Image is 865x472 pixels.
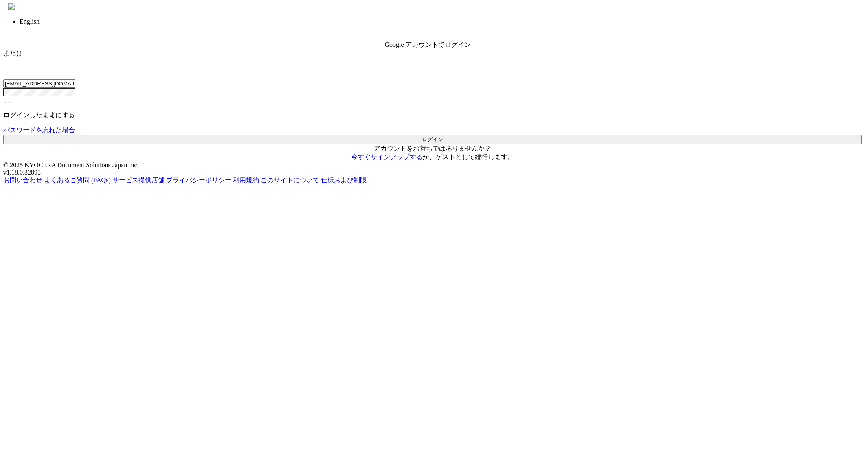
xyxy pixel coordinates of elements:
[3,111,862,120] p: ログインしたままにする
[3,49,862,58] div: または
[3,33,16,39] a: 戻る
[44,177,111,184] a: よくあるご質問 (FAQs)
[3,135,862,144] button: ログイン
[385,41,471,48] span: Google アカウントでログイン
[166,177,231,184] a: プライバシーポリシー
[3,79,75,88] input: メールアドレス
[3,162,139,168] span: © 2025 KYOCERA Document Solutions Japan Inc.
[20,18,40,25] a: English
[8,3,15,10] img: anytime_print_blue_japanese_228x75.svg
[3,177,42,184] a: お問い合わせ
[436,153,507,160] a: ゲストとして続行します
[233,177,259,184] a: 利用規約
[261,177,319,184] a: このサイトについて
[112,177,165,184] a: サービス提供店舗
[351,153,423,160] a: 今すぐサインアップする
[3,11,29,17] span: ログイン
[3,169,41,176] span: v1.18.0.32895
[3,127,75,133] a: パスワードを忘れた場合
[321,177,367,184] a: 仕様および制限
[3,144,862,162] p: アカウントをお持ちではありませんか？
[351,153,514,160] span: か、 。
